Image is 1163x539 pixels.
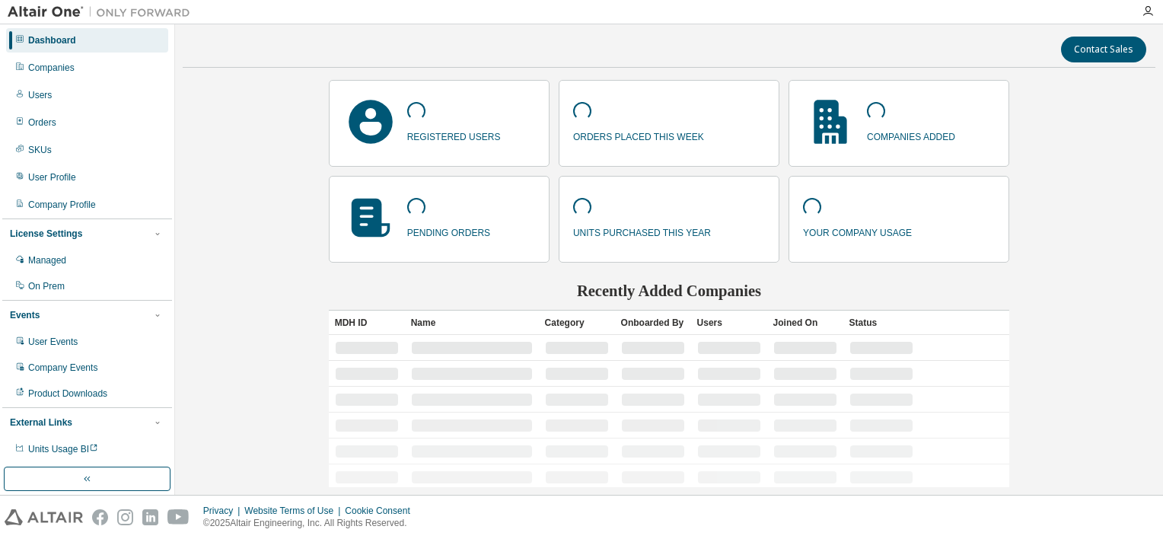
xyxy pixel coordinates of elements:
[849,311,913,335] div: Status
[28,116,56,129] div: Orders
[203,505,244,517] div: Privacy
[28,254,66,266] div: Managed
[203,517,419,530] p: © 2025 Altair Engineering, Inc. All Rights Reserved.
[411,311,533,335] div: Name
[117,509,133,525] img: instagram.svg
[545,311,609,335] div: Category
[28,444,98,454] span: Units Usage BI
[28,388,107,400] div: Product Downloads
[697,311,761,335] div: Users
[28,34,76,46] div: Dashboard
[244,505,345,517] div: Website Terms of Use
[573,222,711,240] p: units purchased this year
[329,281,1010,301] h2: Recently Added Companies
[28,336,78,348] div: User Events
[142,509,158,525] img: linkedin.svg
[28,280,65,292] div: On Prem
[621,311,685,335] div: Onboarded By
[28,362,97,374] div: Company Events
[10,309,40,321] div: Events
[335,311,399,335] div: MDH ID
[167,509,190,525] img: youtube.svg
[92,509,108,525] img: facebook.svg
[5,509,83,525] img: altair_logo.svg
[407,222,490,240] p: pending orders
[867,126,955,144] p: companies added
[773,311,837,335] div: Joined On
[28,89,52,101] div: Users
[345,505,419,517] div: Cookie Consent
[10,416,72,429] div: External Links
[407,126,501,144] p: registered users
[8,5,198,20] img: Altair One
[28,171,76,183] div: User Profile
[28,199,96,211] div: Company Profile
[803,222,912,240] p: your company usage
[1061,37,1146,62] button: Contact Sales
[28,62,75,74] div: Companies
[28,144,52,156] div: SKUs
[573,126,704,144] p: orders placed this week
[10,228,82,240] div: License Settings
